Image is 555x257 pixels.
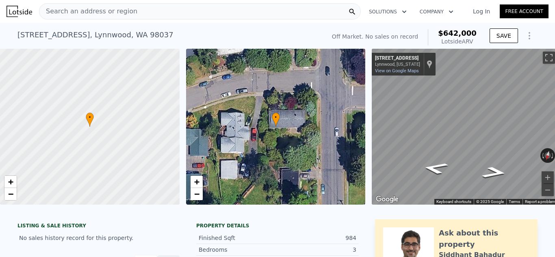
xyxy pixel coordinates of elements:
a: View on Google Maps [375,68,419,73]
button: Rotate clockwise [551,148,555,163]
div: Property details [196,222,359,229]
button: SAVE [490,28,518,43]
button: Show Options [521,28,538,44]
span: • [86,114,94,121]
span: $642,000 [438,29,477,37]
a: Zoom in [191,176,203,188]
div: [STREET_ADDRESS] , Lynnwood , WA 98037 [17,29,173,41]
div: No sales history record for this property. [17,231,180,245]
button: Keyboard shortcuts [436,199,471,205]
a: Zoom out [191,188,203,200]
span: © 2025 Google [476,199,504,204]
span: Search an address or region [39,6,137,16]
img: Lotside [7,6,32,17]
button: Zoom in [542,171,554,184]
span: + [8,177,13,187]
div: Lotside ARV [438,37,477,45]
div: Bedrooms [199,246,277,254]
img: Google [374,194,401,205]
div: Off Market. No sales on record [332,32,418,41]
span: + [194,177,199,187]
div: • [86,112,94,127]
div: [STREET_ADDRESS] [375,55,420,62]
div: Finished Sqft [199,234,277,242]
span: • [272,114,280,121]
a: Free Account [500,4,548,18]
div: Lynnwood, [US_STATE] [375,62,420,67]
span: − [8,189,13,199]
button: Reset the view [543,148,553,164]
div: • [272,112,280,127]
a: Zoom out [4,188,17,200]
a: Terms (opens in new tab) [509,199,520,204]
a: Log In [463,7,500,15]
button: Zoom out [542,184,554,196]
button: Toggle fullscreen view [543,52,555,64]
a: Show location on map [427,60,432,69]
div: LISTING & SALE HISTORY [17,222,180,231]
div: Ask about this property [439,227,529,250]
button: Solutions [362,4,413,19]
span: − [194,189,199,199]
button: Company [413,4,460,19]
a: Zoom in [4,176,17,188]
a: Open this area in Google Maps (opens a new window) [374,194,401,205]
path: Go West, 184th Pl SW [471,164,518,181]
div: 3 [277,246,356,254]
path: Go East, 184th Pl SW [412,159,459,177]
div: 984 [277,234,356,242]
button: Rotate counterclockwise [540,148,545,163]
